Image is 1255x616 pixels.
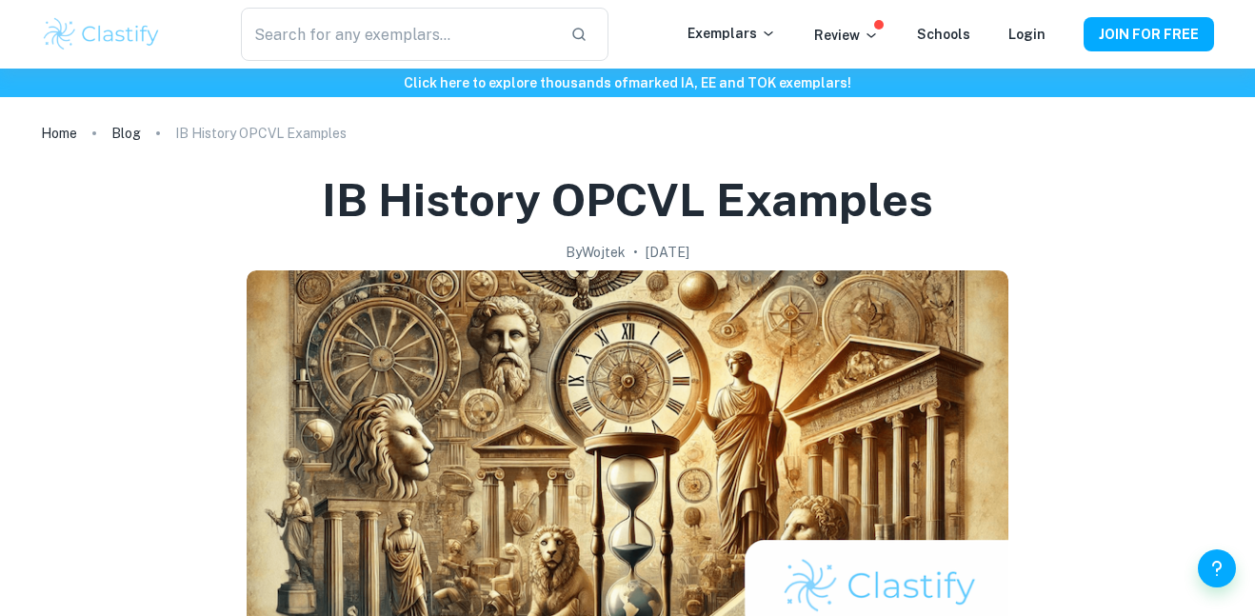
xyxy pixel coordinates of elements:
[111,120,141,147] a: Blog
[1084,17,1214,51] button: JOIN FOR FREE
[1198,549,1236,587] button: Help and Feedback
[4,72,1251,93] h6: Click here to explore thousands of marked IA, EE and TOK exemplars !
[241,8,555,61] input: Search for any exemplars...
[646,242,689,263] h2: [DATE]
[687,23,776,44] p: Exemplars
[175,123,347,144] p: IB History OPCVL Examples
[41,120,77,147] a: Home
[814,25,879,46] p: Review
[633,242,638,263] p: •
[41,15,162,53] img: Clastify logo
[917,27,970,42] a: Schools
[1008,27,1046,42] a: Login
[566,242,626,263] h2: By Wojtek
[322,169,933,230] h1: IB History OPCVL Examples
